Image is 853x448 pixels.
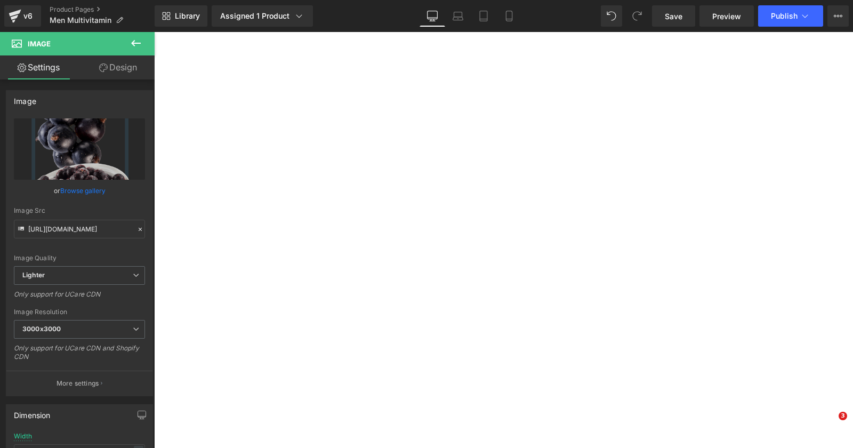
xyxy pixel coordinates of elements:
span: 3 [839,412,847,420]
iframe: Intercom live chat [817,412,842,437]
div: Width [14,433,32,440]
span: Publish [771,12,798,20]
span: Library [175,11,200,21]
span: Image [28,39,51,48]
button: More settings [6,371,152,396]
input: Link [14,220,145,238]
button: More [827,5,849,27]
button: Redo [626,5,648,27]
a: Tablet [471,5,496,27]
span: Save [665,11,682,22]
div: Image Src [14,207,145,214]
a: Browse gallery [60,181,106,200]
span: Preview [712,11,741,22]
button: Publish [758,5,823,27]
a: Mobile [496,5,522,27]
button: Undo [601,5,622,27]
a: v6 [4,5,41,27]
a: New Library [155,5,207,27]
b: Lighter [22,271,45,279]
div: Only support for UCare CDN [14,290,145,306]
p: More settings [57,379,99,388]
div: or [14,185,145,196]
a: Design [79,55,157,79]
div: Image Quality [14,254,145,262]
div: Image [14,91,36,106]
a: Product Pages [50,5,155,14]
b: 3000x3000 [22,325,61,333]
div: Assigned 1 Product [220,11,304,21]
div: Dimension [14,405,51,420]
a: Laptop [445,5,471,27]
div: v6 [21,9,35,23]
div: Image Resolution [14,308,145,316]
a: Desktop [420,5,445,27]
a: Preview [699,5,754,27]
span: Men Multivitamin [50,16,111,25]
div: Only support for UCare CDN and Shopify CDN [14,344,145,368]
